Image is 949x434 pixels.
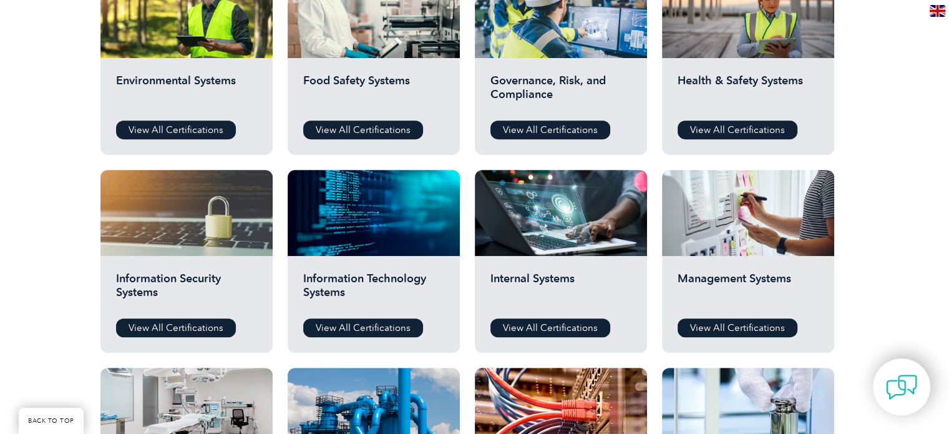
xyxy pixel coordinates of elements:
[490,121,610,139] a: View All Certifications
[678,318,797,337] a: View All Certifications
[678,74,819,111] h2: Health & Safety Systems
[116,121,236,139] a: View All Certifications
[116,74,257,111] h2: Environmental Systems
[116,318,236,337] a: View All Certifications
[303,121,423,139] a: View All Certifications
[116,272,257,309] h2: Information Security Systems
[930,5,945,17] img: en
[678,121,797,139] a: View All Certifications
[303,318,423,337] a: View All Certifications
[678,272,819,309] h2: Management Systems
[303,74,444,111] h2: Food Safety Systems
[490,318,610,337] a: View All Certifications
[886,372,917,403] img: contact-chat.png
[303,272,444,309] h2: Information Technology Systems
[490,272,631,309] h2: Internal Systems
[490,74,631,111] h2: Governance, Risk, and Compliance
[19,408,84,434] a: BACK TO TOP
